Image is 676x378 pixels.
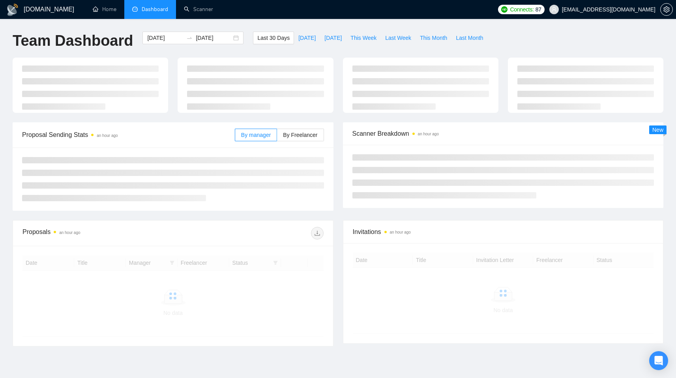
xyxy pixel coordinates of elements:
[186,35,193,41] span: to
[147,34,183,42] input: Start date
[661,6,672,13] span: setting
[660,6,673,13] a: setting
[416,32,451,44] button: This Month
[257,34,290,42] span: Last 30 Days
[22,227,173,240] div: Proposals
[298,34,316,42] span: [DATE]
[241,132,271,138] span: By manager
[501,6,507,13] img: upwork-logo.png
[660,3,673,16] button: setting
[510,5,534,14] span: Connects:
[59,230,80,235] time: an hour ago
[352,129,654,138] span: Scanner Breakdown
[346,32,381,44] button: This Week
[451,32,487,44] button: Last Month
[22,130,235,140] span: Proposal Sending Stats
[420,34,447,42] span: This Month
[551,7,557,12] span: user
[13,32,133,50] h1: Team Dashboard
[97,133,118,138] time: an hour ago
[6,4,19,16] img: logo
[93,6,116,13] a: homeHome
[283,132,317,138] span: By Freelancer
[253,32,294,44] button: Last 30 Days
[132,6,138,12] span: dashboard
[184,6,213,13] a: searchScanner
[320,32,346,44] button: [DATE]
[324,34,342,42] span: [DATE]
[418,132,439,136] time: an hour ago
[385,34,411,42] span: Last Week
[350,34,376,42] span: This Week
[196,34,232,42] input: End date
[652,127,663,133] span: New
[294,32,320,44] button: [DATE]
[142,6,168,13] span: Dashboard
[390,230,411,234] time: an hour ago
[353,227,654,237] span: Invitations
[186,35,193,41] span: swap-right
[456,34,483,42] span: Last Month
[649,351,668,370] div: Open Intercom Messenger
[381,32,416,44] button: Last Week
[536,5,541,14] span: 87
